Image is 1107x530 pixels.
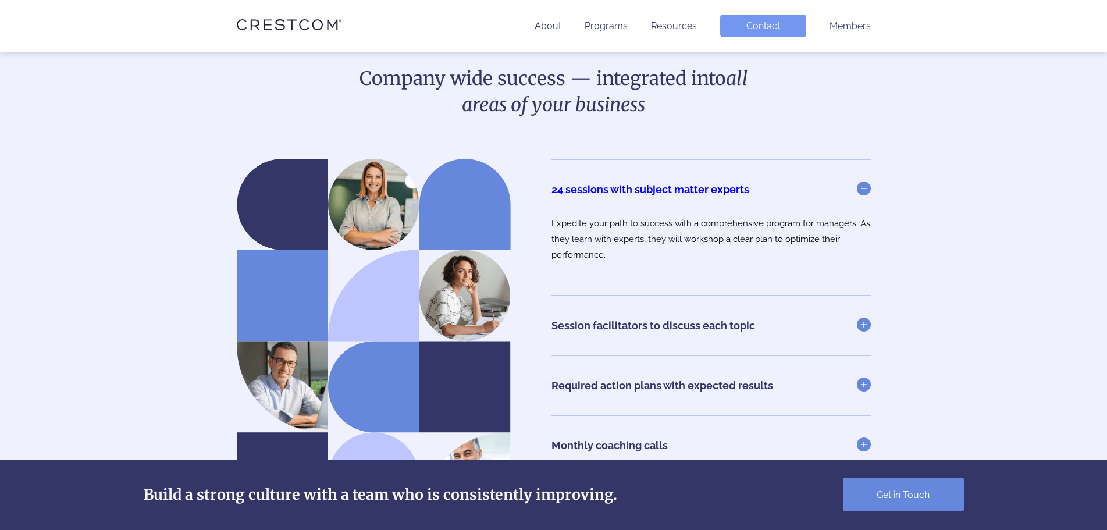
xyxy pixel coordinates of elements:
[237,159,511,524] img: People
[144,483,617,506] h2: Build a strong culture with a team who is consistently improving.
[551,379,871,392] a: Required action plans with expected results
[651,20,697,31] a: Resources
[843,478,964,511] a: Get in Touch
[551,439,871,451] a: Monthly coaching calls
[551,319,871,332] a: Session facilitators to discuss each topic
[535,20,561,31] a: About
[830,20,871,31] a: Members
[585,20,628,31] a: Programs
[347,66,761,118] h2: Company wide success — integrated into
[551,216,871,263] p: Expedite your path to success with a comprehensive program for managers. As they learn with exper...
[720,15,806,37] a: Contact
[551,183,871,195] a: 24 sessions with subject matter experts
